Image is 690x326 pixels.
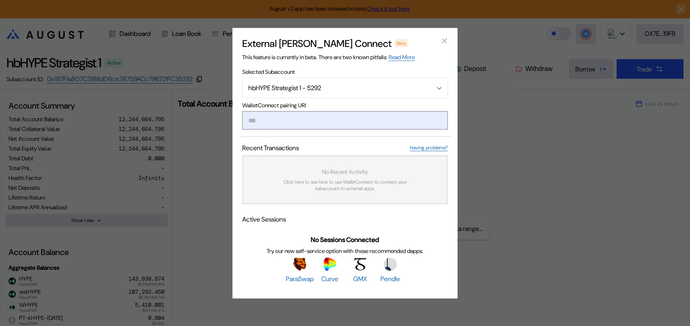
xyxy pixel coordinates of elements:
[354,258,367,271] img: GMX
[353,275,367,283] span: GMX
[389,53,415,61] a: Read More
[242,215,286,223] span: Active Sessions
[286,258,314,283] a: ParaSwapParaSwap
[346,258,374,283] a: GMXGMX
[395,39,408,47] div: Beta
[323,258,336,271] img: Curve
[322,168,368,175] span: No Recent Activity
[275,178,415,191] span: Click here to see how to use WalletConnect to connect your subaccount to external apps.
[242,155,448,204] a: No Recent ActivityClick here to see how to use WalletConnect to connect your subaccount to extern...
[242,101,448,109] span: WalletConnect pairing URI
[242,68,448,75] span: Selected Subaccount
[316,258,344,283] a: CurveCurve
[286,275,314,283] span: ParaSwap
[248,84,420,92] div: hbHYPE Strategist 1 - 5292
[384,258,397,271] img: Pendle
[242,78,448,98] button: Open menu
[321,275,338,283] span: Curve
[311,235,379,244] span: No Sessions Connected
[376,258,404,283] a: PendlePendle
[380,275,400,283] span: Pendle
[242,143,299,152] span: Recent Transactions
[438,34,451,47] button: close modal
[242,37,391,49] h2: External [PERSON_NAME] Connect
[267,247,423,255] span: Try our new self-service option with these recommended dapps:
[410,144,448,151] a: Having problems?
[242,53,415,61] span: This feature is currently in beta. There are two known pitfalls:
[293,258,306,271] img: ParaSwap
